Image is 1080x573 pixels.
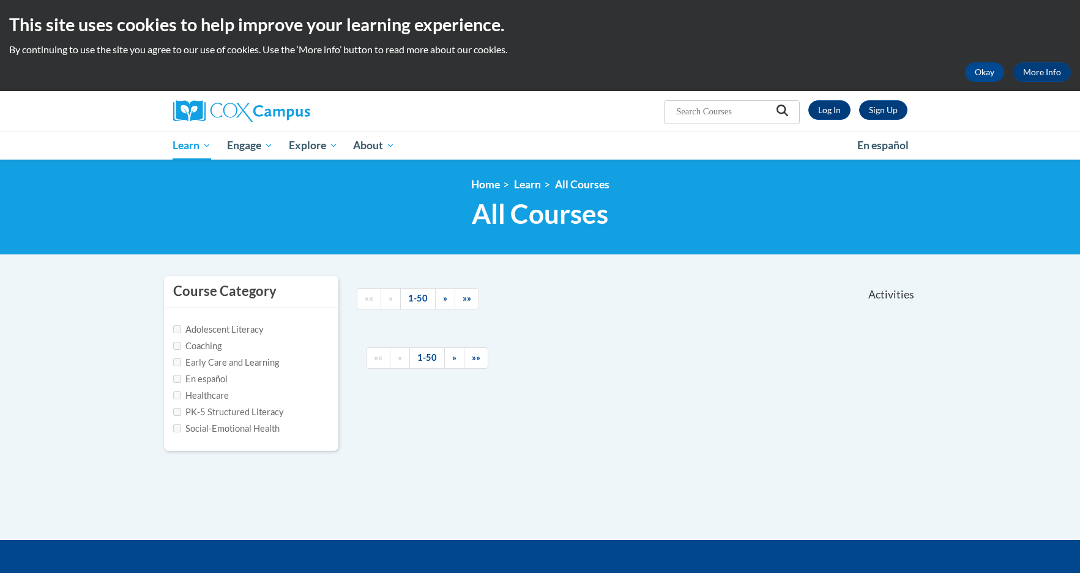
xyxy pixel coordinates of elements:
a: 1-50 [409,347,445,369]
label: Healthcare [173,389,229,402]
a: Learn [514,178,541,191]
a: End [455,288,479,309]
span: « [389,293,393,303]
a: End [464,347,488,369]
label: Early Care and Learning [173,356,279,369]
input: Checkbox for Options [173,325,181,333]
div: Main menu [155,131,926,160]
input: Checkbox for Options [173,375,181,383]
a: Next [444,347,464,369]
h2: This site uses cookies to help improve your learning experience. [9,12,1071,37]
label: Social-Emotional Health [173,422,280,435]
span: All Courses [472,198,608,230]
a: Explore [281,131,346,160]
label: Coaching [173,339,222,353]
a: Learn [165,131,220,160]
span: « [398,352,402,363]
span: Learn [173,138,211,153]
a: More Info [1013,62,1071,82]
span: » [452,352,456,363]
a: Home [471,178,500,191]
label: En español [173,372,228,386]
a: Engage [219,131,281,160]
a: All Courses [555,178,609,191]
label: Adolescent Literacy [173,323,264,336]
span: Engage [227,138,273,153]
span: » [443,293,447,303]
input: Checkbox for Options [173,424,181,432]
span: «« [365,293,373,303]
span: About [353,138,395,153]
span: Activities [868,288,914,301]
span: »» [472,352,480,363]
p: By continuing to use the site you agree to our use of cookies. Use the ‘More info’ button to read... [9,43,1071,56]
a: Previous [390,347,410,369]
a: 1-50 [400,288,436,309]
button: Okay [965,62,1004,82]
a: Begining [366,347,390,369]
button: Search [773,104,791,120]
input: Checkbox for Options [173,408,181,416]
a: En español [849,133,917,158]
input: Checkbox for Options [173,358,181,366]
a: Log In [808,100,851,120]
input: Search Courses [675,104,773,119]
label: PK-5 Structured Literacy [173,405,284,419]
input: Checkbox for Options [173,342,181,350]
a: About [345,131,403,160]
a: Register [859,100,907,120]
span: En español [857,139,909,152]
input: Checkbox for Options [173,391,181,399]
a: Begining [357,288,381,309]
a: Next [435,288,455,309]
span: Explore [289,138,338,153]
span: «« [374,352,382,363]
span: »» [463,293,471,303]
a: Previous [381,288,401,309]
img: Cox Campus [173,100,310,122]
h3: Course Category [173,282,277,301]
a: Cox Campus [173,100,406,122]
